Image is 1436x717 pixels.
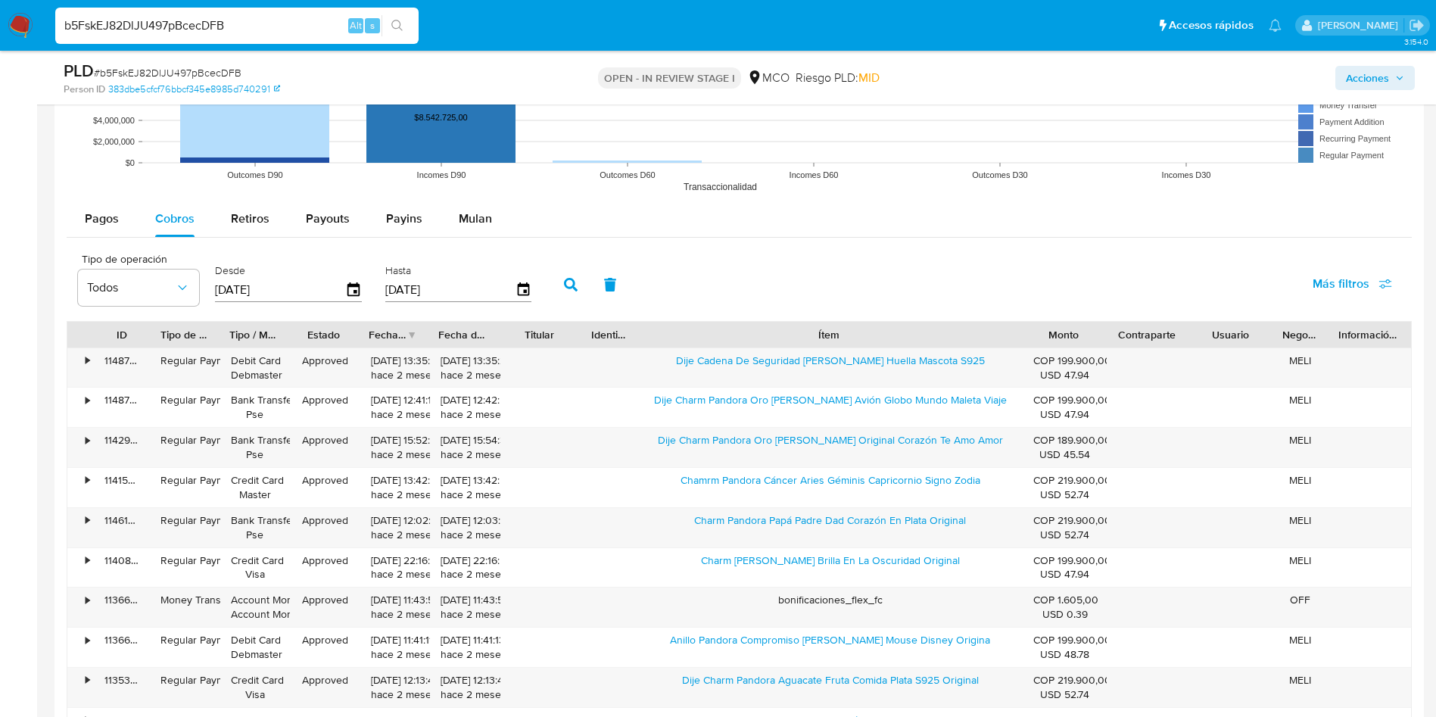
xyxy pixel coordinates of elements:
[747,70,790,86] div: MCO
[55,16,419,36] input: Buscar usuario o caso...
[64,83,105,96] b: Person ID
[858,69,880,86] span: MID
[94,65,241,80] span: # b5FskEJ82DlJU497pBcecDFB
[370,18,375,33] span: s
[796,70,880,86] span: Riesgo PLD:
[1169,17,1254,33] span: Accesos rápidos
[1346,66,1389,90] span: Acciones
[1409,17,1425,33] a: Salir
[382,15,413,36] button: search-icon
[1404,36,1428,48] span: 3.154.0
[64,58,94,83] b: PLD
[1335,66,1415,90] button: Acciones
[1318,18,1403,33] p: damian.rodriguez@mercadolibre.com
[1269,19,1282,32] a: Notificaciones
[598,67,741,89] p: OPEN - IN REVIEW STAGE I
[350,18,362,33] span: Alt
[108,83,280,96] a: 383dbe5cfcf76bbcf345e8985d740291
